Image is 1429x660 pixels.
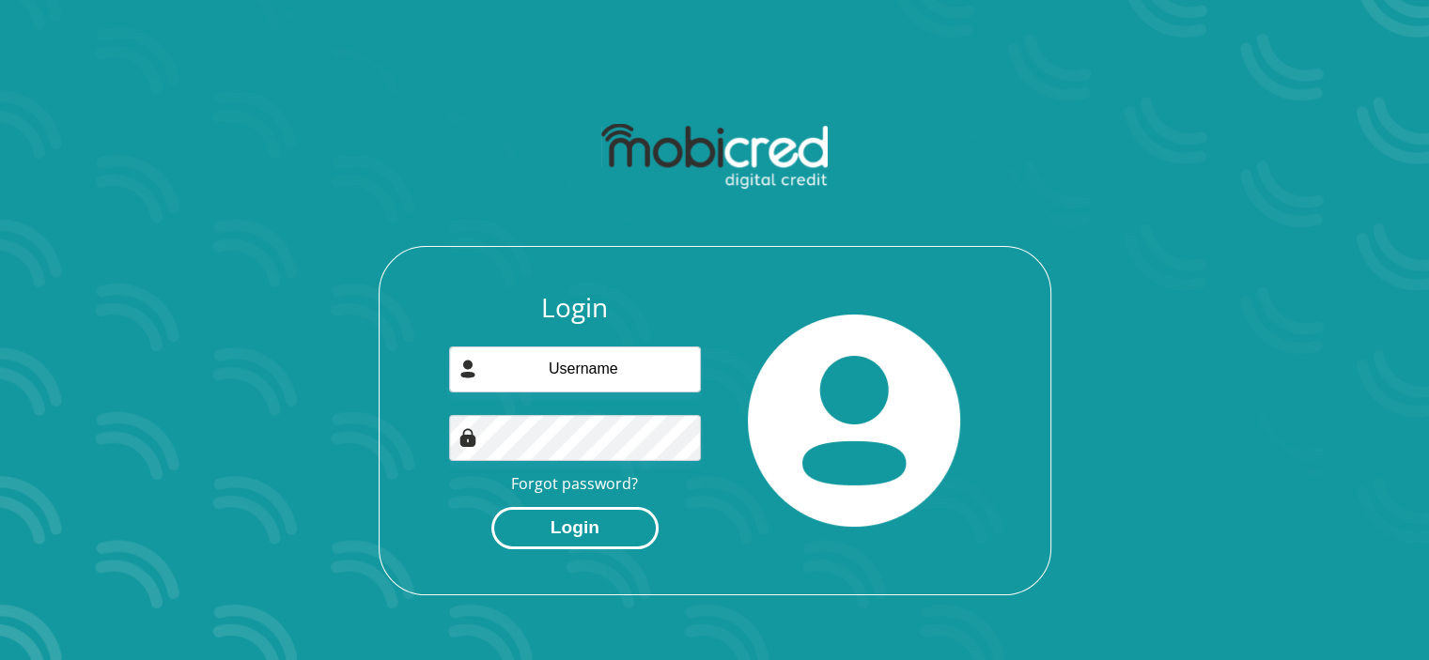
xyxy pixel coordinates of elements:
[601,124,828,190] img: mobicred logo
[458,360,477,378] img: user-icon image
[458,428,477,447] img: Image
[449,346,701,392] input: Username
[511,473,638,494] a: Forgot password?
[491,507,659,549] button: Login
[449,292,701,324] h3: Login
